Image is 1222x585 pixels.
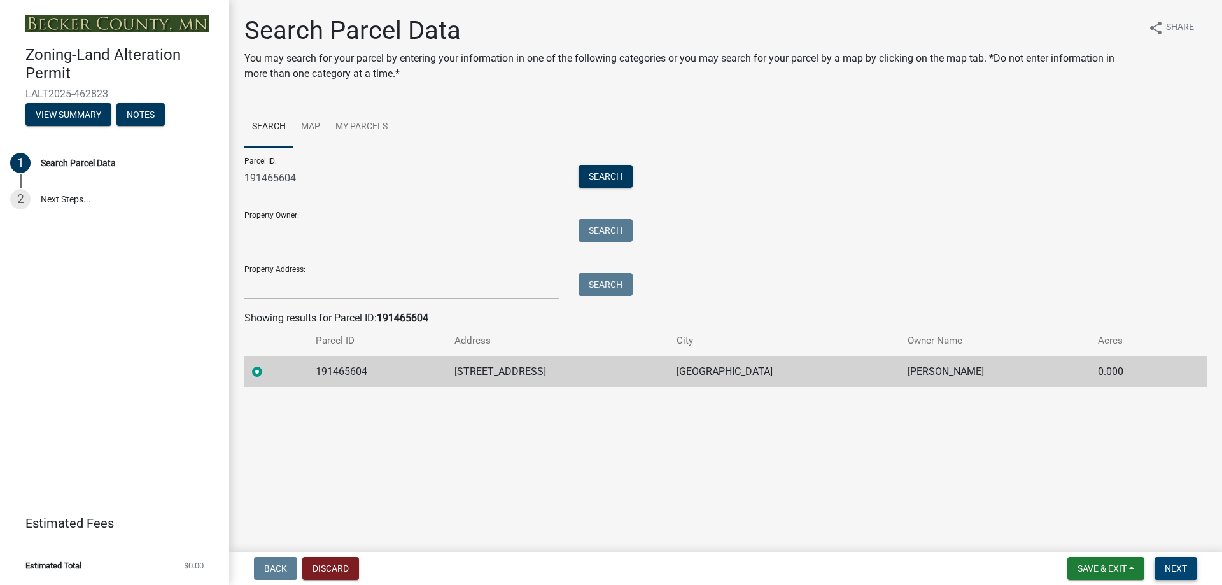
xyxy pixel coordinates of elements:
[25,46,219,83] h4: Zoning-Land Alteration Permit
[669,326,900,356] th: City
[1155,557,1197,580] button: Next
[302,557,359,580] button: Discard
[1138,15,1204,40] button: shareShare
[25,15,209,32] img: Becker County, Minnesota
[10,511,209,536] a: Estimated Fees
[244,311,1207,326] div: Showing results for Parcel ID:
[244,51,1138,81] p: You may search for your parcel by entering your information in one of the following categories or...
[293,107,328,148] a: Map
[1090,356,1175,387] td: 0.000
[579,219,633,242] button: Search
[254,557,297,580] button: Back
[244,15,1138,46] h1: Search Parcel Data
[900,326,1090,356] th: Owner Name
[579,165,633,188] button: Search
[116,110,165,120] wm-modal-confirm: Notes
[669,356,900,387] td: [GEOGRAPHIC_DATA]
[41,159,116,167] div: Search Parcel Data
[308,326,447,356] th: Parcel ID
[1078,563,1127,574] span: Save & Exit
[25,561,81,570] span: Estimated Total
[1165,563,1187,574] span: Next
[447,356,669,387] td: [STREET_ADDRESS]
[10,189,31,209] div: 2
[25,110,111,120] wm-modal-confirm: Summary
[1166,20,1194,36] span: Share
[264,563,287,574] span: Back
[1067,557,1144,580] button: Save & Exit
[10,153,31,173] div: 1
[900,356,1090,387] td: [PERSON_NAME]
[244,107,293,148] a: Search
[1148,20,1163,36] i: share
[1090,326,1175,356] th: Acres
[447,326,669,356] th: Address
[25,88,204,100] span: LALT2025-462823
[579,273,633,296] button: Search
[184,561,204,570] span: $0.00
[116,103,165,126] button: Notes
[308,356,447,387] td: 191465604
[25,103,111,126] button: View Summary
[328,107,395,148] a: My Parcels
[377,312,428,324] strong: 191465604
